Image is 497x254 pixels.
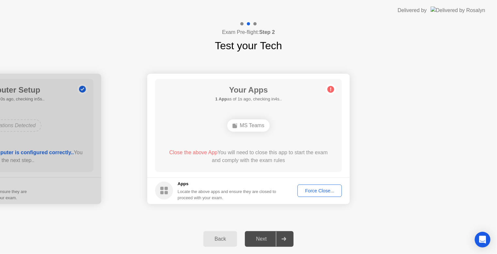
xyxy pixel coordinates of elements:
div: Open Intercom Messenger [475,232,490,247]
span: Close the above App [169,150,217,155]
img: Delivered by Rosalyn [431,7,485,14]
button: Force Close... [297,185,342,197]
b: 1 App [215,97,227,101]
h4: Exam Pre-flight: [222,28,275,36]
div: Force Close... [300,188,340,193]
div: Back [205,236,235,242]
h1: Your Apps [215,84,282,96]
div: MS Teams [227,119,269,132]
h1: Test your Tech [215,38,282,53]
b: Step 2 [259,29,275,35]
div: Locate the above apps and ensure they are closed to proceed with your exam. [178,188,277,201]
button: Next [245,231,294,247]
h5: as of 1s ago, checking in4s.. [215,96,282,102]
div: Delivered by [398,7,427,14]
div: Next [247,236,276,242]
button: Back [203,231,237,247]
h5: Apps [178,181,277,187]
div: You will need to close this app to start the exam and comply with the exam rules [165,149,333,164]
